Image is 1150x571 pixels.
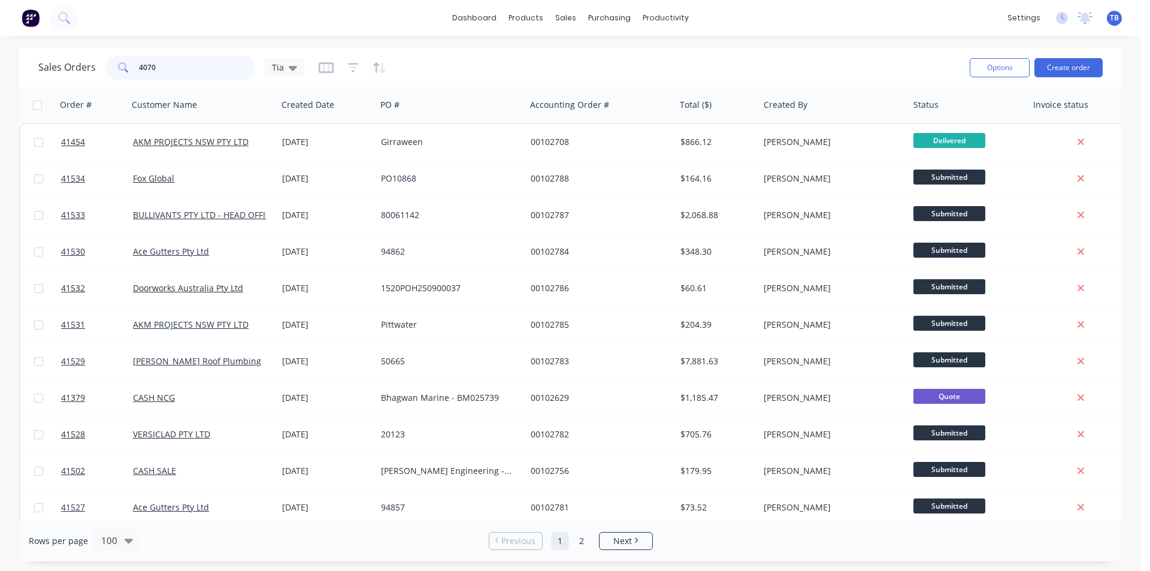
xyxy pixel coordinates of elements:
ul: Pagination [484,532,658,550]
div: 00102782 [531,428,664,440]
span: Submitted [913,499,985,513]
div: [DATE] [282,392,371,404]
div: 50665 [381,355,514,367]
div: $164.16 [680,173,751,185]
a: 41454 [61,124,133,160]
img: Factory [22,9,40,27]
span: Submitted [913,352,985,367]
div: [DATE] [282,136,371,148]
div: 20123 [381,428,514,440]
div: [PERSON_NAME] [764,355,897,367]
div: Total ($) [680,99,712,111]
span: Submitted [913,425,985,440]
div: [PERSON_NAME] [764,209,897,221]
a: 41528 [61,416,133,452]
a: AKM PROJECTS NSW PTY LTD [133,319,249,330]
div: 00102788 [531,173,664,185]
div: [PERSON_NAME] [764,465,897,477]
span: 41530 [61,246,85,258]
div: 00102629 [531,392,664,404]
a: 41534 [61,161,133,197]
div: 94862 [381,246,514,258]
input: Search... [139,56,256,80]
span: Quote [913,389,985,404]
div: $2,068.88 [680,209,751,221]
div: [PERSON_NAME] [764,392,897,404]
a: 41533 [61,197,133,233]
div: 94857 [381,501,514,513]
div: [PERSON_NAME] [764,136,897,148]
span: Rows per page [29,535,88,547]
a: 41527 [61,490,133,525]
div: Pittwater [381,319,514,331]
span: 41528 [61,428,85,440]
span: 41502 [61,465,85,477]
div: Created Date [282,99,334,111]
a: dashboard [446,9,503,27]
div: Invoice status [1033,99,1088,111]
div: Accounting Order # [530,99,609,111]
span: 41529 [61,355,85,367]
div: $204.39 [680,319,751,331]
div: [DATE] [282,465,371,477]
span: Previous [501,535,535,547]
div: products [503,9,549,27]
a: 41379 [61,380,133,416]
div: 00102708 [531,136,664,148]
a: 41529 [61,343,133,379]
span: TB [1110,13,1119,23]
div: [DATE] [282,246,371,258]
div: 80061142 [381,209,514,221]
a: 41532 [61,270,133,306]
a: CASH NCG [133,392,175,403]
a: Previous page [489,535,542,547]
div: [PERSON_NAME] [764,319,897,331]
div: 00102783 [531,355,664,367]
a: Fox Global [133,173,174,184]
a: [PERSON_NAME] Roof Plumbing [133,355,261,367]
span: Delivered [913,133,985,148]
span: Submitted [913,206,985,221]
div: 1520POH250900037 [381,282,514,294]
a: 41531 [61,307,133,343]
a: VERSICLAD PTY LTD [133,428,210,440]
a: Next page [600,535,652,547]
span: Tia [272,61,284,74]
a: Page 2 [573,532,591,550]
div: $866.12 [680,136,751,148]
div: $7,881.63 [680,355,751,367]
div: Bhagwan Marine - BM025739 [381,392,514,404]
div: $73.52 [680,501,751,513]
button: Create order [1034,58,1103,77]
div: 00102787 [531,209,664,221]
a: CASH SALE [133,465,176,476]
div: [PERSON_NAME] [764,282,897,294]
a: Page 1 is your current page [551,532,569,550]
a: AKM PROJECTS NSW PTY LTD [133,136,249,147]
div: [PERSON_NAME] [764,428,897,440]
div: [DATE] [282,319,371,331]
span: 41527 [61,501,85,513]
div: $1,185.47 [680,392,751,404]
a: 41530 [61,234,133,270]
div: sales [549,9,582,27]
span: 41532 [61,282,85,294]
div: [DATE] [282,355,371,367]
span: Submitted [913,316,985,331]
div: [PERSON_NAME] [764,246,897,258]
div: 00102756 [531,465,664,477]
span: 41534 [61,173,85,185]
div: settings [1001,9,1046,27]
a: BULLIVANTS PTY LTD - HEAD OFFICE [133,209,276,220]
div: [DATE] [282,282,371,294]
span: Submitted [913,243,985,258]
div: $60.61 [680,282,751,294]
div: 00102781 [531,501,664,513]
div: Customer Name [132,99,197,111]
div: $179.95 [680,465,751,477]
span: Submitted [913,462,985,477]
div: [PERSON_NAME] [764,173,897,185]
div: purchasing [582,9,637,27]
div: PO # [380,99,400,111]
span: 41379 [61,392,85,404]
